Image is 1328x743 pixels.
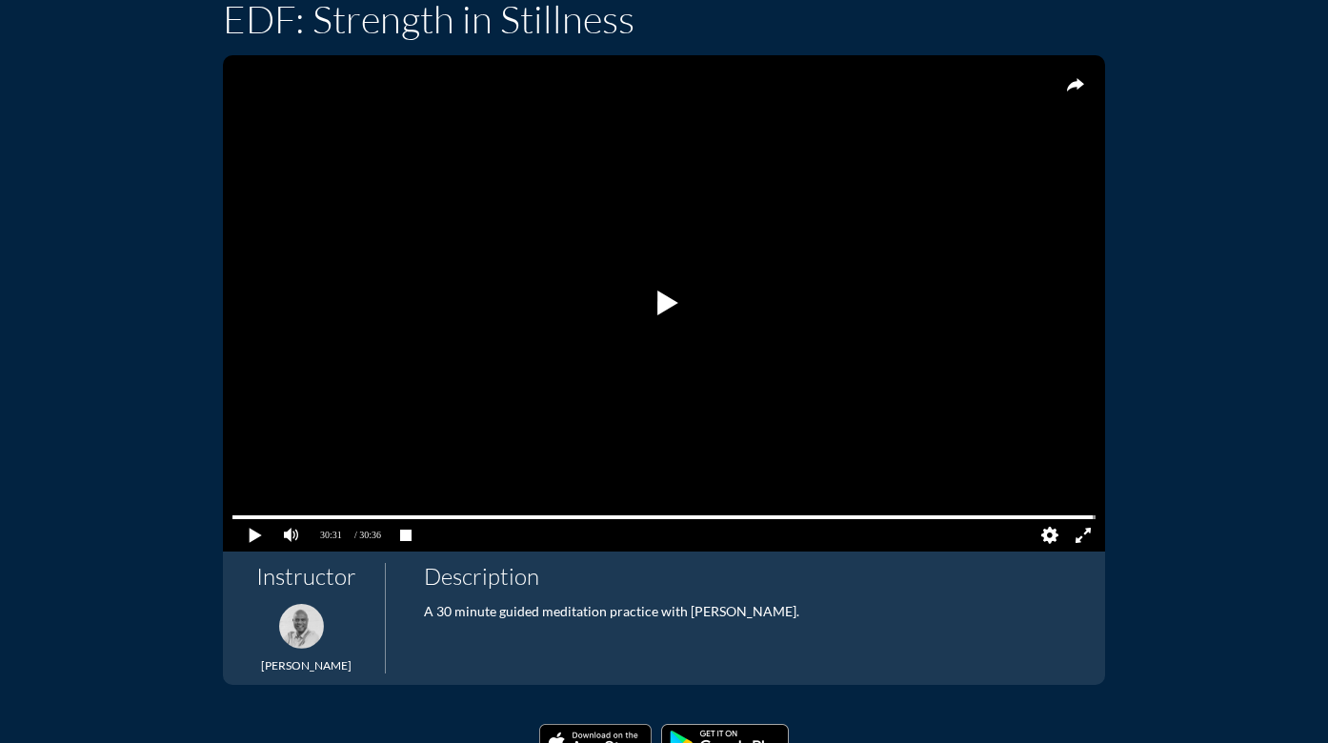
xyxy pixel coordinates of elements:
img: 1582832593142%20-%2027a774d8d5.png [279,604,324,649]
h4: Instructor [242,563,370,591]
h4: Description [424,563,1086,591]
span: [PERSON_NAME] [261,658,352,673]
div: A 30 minute guided meditation practice with [PERSON_NAME]. [424,604,1086,620]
